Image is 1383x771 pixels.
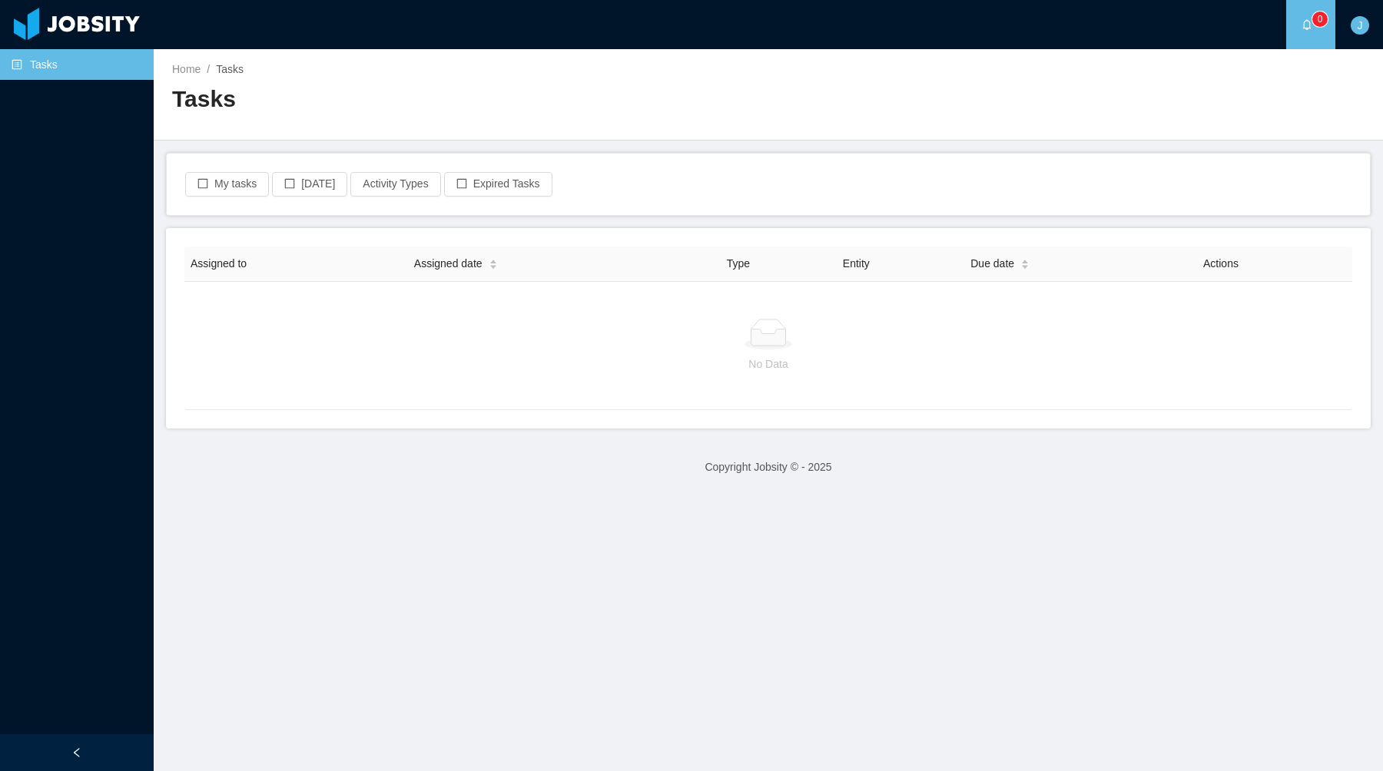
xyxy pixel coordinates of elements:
div: Sort [489,257,498,268]
sup: 0 [1312,12,1328,27]
a: Home [172,63,201,75]
i: icon: caret-down [1021,263,1030,268]
div: Sort [1020,257,1030,268]
p: No Data [197,356,1340,372]
button: icon: borderMy tasks [185,172,269,197]
span: Tasks [216,63,244,75]
span: Entity [843,257,870,270]
span: Assigned date [414,256,483,272]
button: icon: border[DATE] [272,172,347,197]
i: icon: bell [1302,19,1312,30]
span: Due date [970,256,1014,272]
span: / [207,63,210,75]
button: icon: borderExpired Tasks [444,172,552,197]
span: Assigned to [191,257,247,270]
footer: Copyright Jobsity © - 2025 [154,441,1383,494]
i: icon: caret-down [489,263,497,268]
span: J [1358,16,1363,35]
i: icon: caret-up [1021,257,1030,262]
span: Actions [1203,257,1239,270]
a: icon: profileTasks [12,49,141,80]
span: Type [727,257,750,270]
i: icon: caret-up [489,257,497,262]
h2: Tasks [172,84,768,115]
button: Activity Types [350,172,440,197]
